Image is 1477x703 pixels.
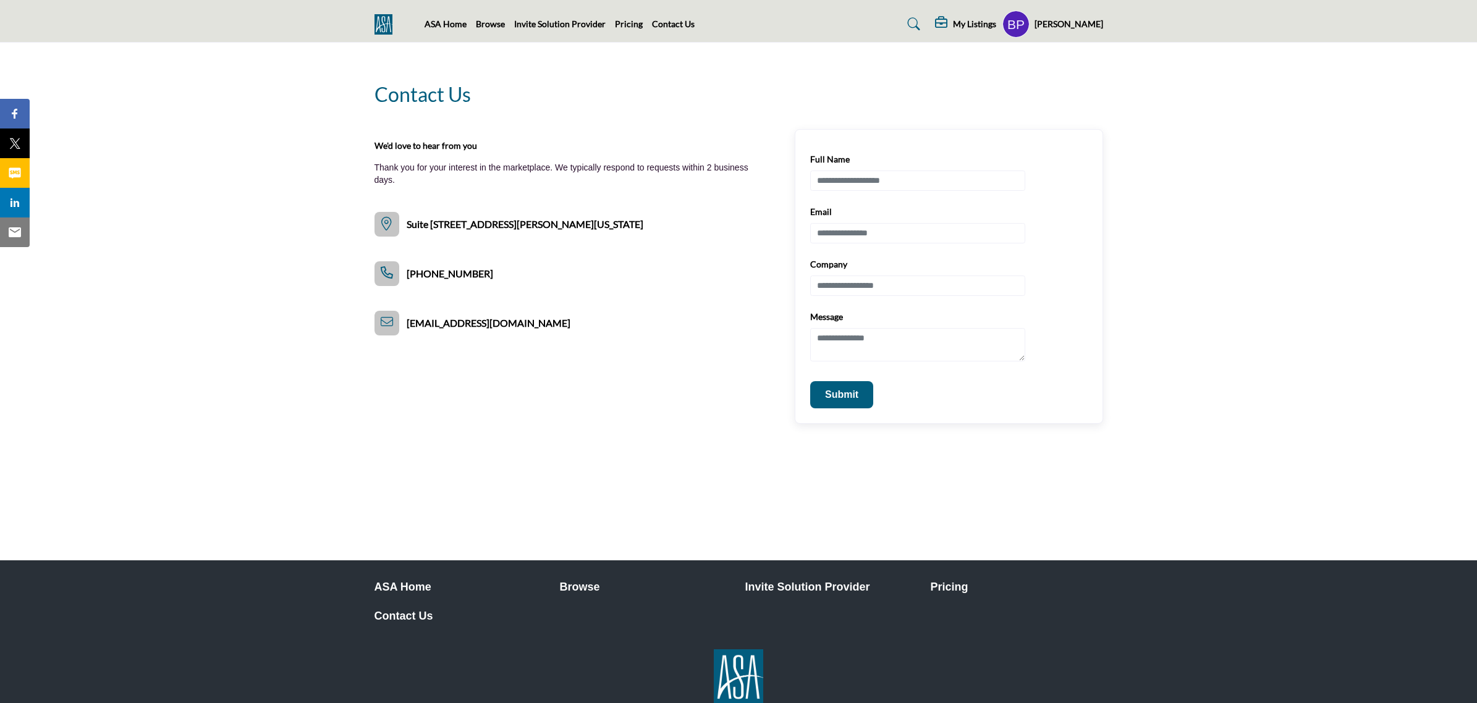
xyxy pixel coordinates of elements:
b: We'd love to hear from you [375,139,477,152]
img: Site Logo [375,14,399,35]
p: Submit [825,387,858,402]
div: My Listings [935,17,996,32]
a: Contact Us [652,19,695,29]
label: Email [810,206,832,218]
a: Search [895,14,928,34]
a: Browse [476,19,505,29]
h5: [PERSON_NAME] [1035,18,1103,30]
label: Full Name [810,153,850,166]
button: Submit [810,381,873,408]
button: Show hide supplier dropdown [1002,11,1030,38]
a: Contact Us [375,608,547,625]
a: Browse [560,579,732,596]
p: Thank you for your interest in the marketplace. We typically respond to requests within 2 busines... [375,162,770,186]
label: Message [810,311,843,323]
span: Suite [STREET_ADDRESS][PERSON_NAME][US_STATE] [407,217,643,232]
a: Invite Solution Provider [514,19,606,29]
a: ASA Home [375,579,547,596]
a: Pricing [615,19,643,29]
a: Pricing [931,579,1103,596]
a: Invite Solution Provider [745,579,918,596]
h5: My Listings [953,19,996,30]
span: [PHONE_NUMBER] [407,266,493,281]
h2: Contact us [375,80,471,109]
label: Company [810,258,847,271]
a: ASA Home [425,19,467,29]
span: [EMAIL_ADDRESS][DOMAIN_NAME] [407,316,570,330]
